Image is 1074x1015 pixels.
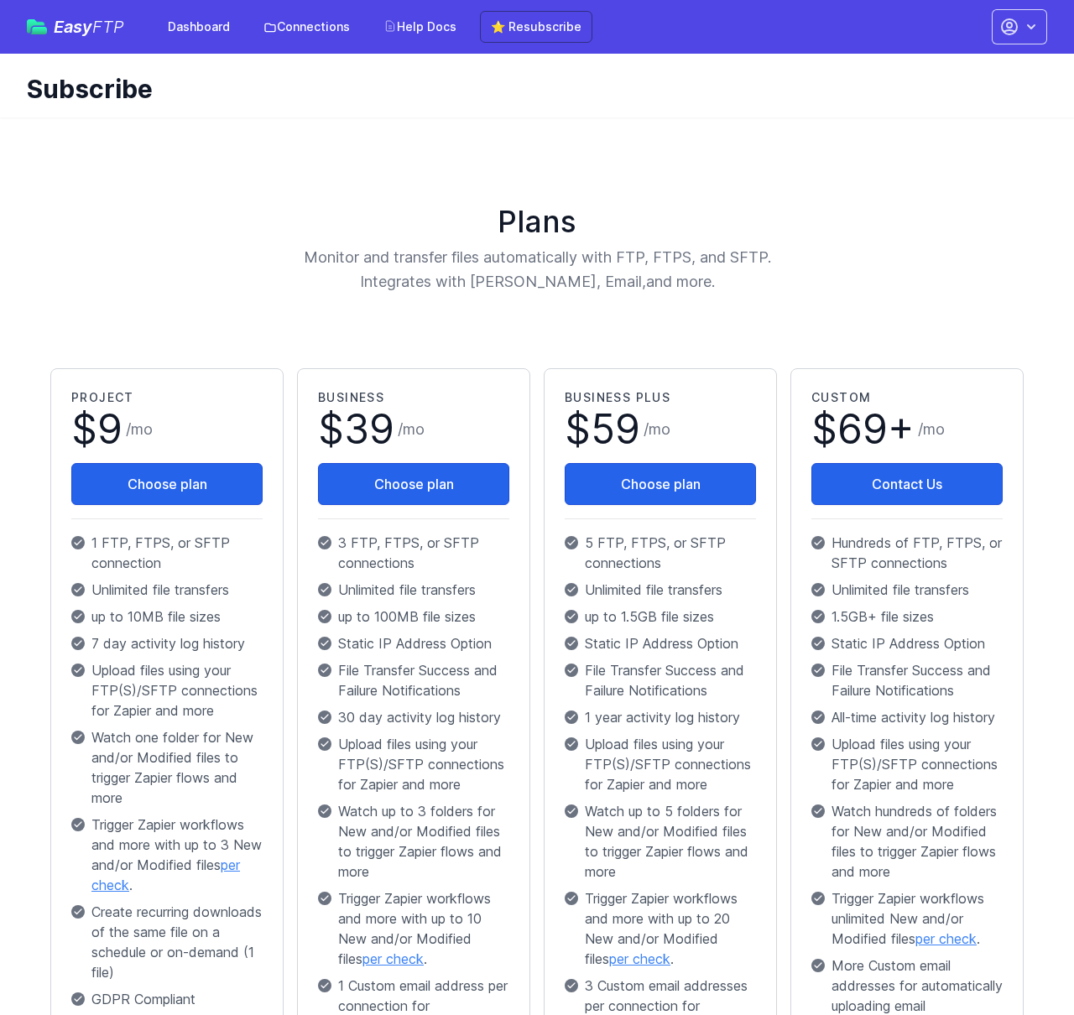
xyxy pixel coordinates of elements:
p: File Transfer Success and Failure Notifications [811,660,1003,700]
p: Static IP Address Option [318,633,509,653]
a: per check [91,856,240,893]
p: Static IP Address Option [811,633,1003,653]
p: 1.5GB+ file sizes [811,606,1003,627]
span: Trigger Zapier workflows and more with up to 10 New and/or Modified files . [338,888,509,969]
p: up to 10MB file sizes [71,606,263,627]
iframe: Drift Widget Chat Controller [990,931,1054,995]
a: ⭐ Resubscribe [480,11,592,43]
span: / [398,418,425,441]
a: Help Docs [373,12,467,42]
span: mo [649,420,670,438]
p: 1 FTP, FTPS, or SFTP connection [71,533,263,573]
a: per check [915,930,977,947]
p: up to 1.5GB file sizes [565,606,756,627]
p: Monitor and transfer files automatically with FTP, FTPS, and SFTP. Integrates with [PERSON_NAME],... [208,245,866,294]
p: 5 FTP, FTPS, or SFTP connections [565,533,756,573]
span: mo [131,420,153,438]
p: Upload files using your FTP(S)/SFTP connections for Zapier and more [565,734,756,794]
p: Unlimited file transfers [71,580,263,600]
span: $ [318,409,394,450]
p: File Transfer Success and Failure Notifications [565,660,756,700]
p: up to 100MB file sizes [318,606,509,627]
p: Watch up to 3 folders for New and/or Modified files to trigger Zapier flows and more [318,801,509,882]
span: 9 [97,404,123,454]
a: Dashboard [158,12,240,42]
a: per check [609,950,670,967]
a: Connections [253,12,360,42]
p: File Transfer Success and Failure Notifications [318,660,509,700]
h2: Custom [811,389,1003,406]
span: 69+ [837,404,915,454]
p: Upload files using your FTP(S)/SFTP connections for Zapier and more [318,734,509,794]
span: $ [565,409,640,450]
p: 3 FTP, FTPS, or SFTP connections [318,533,509,573]
span: / [126,418,153,441]
a: per check [362,950,424,967]
p: Watch one folder for New and/or Modified files to trigger Zapier flows and more [71,727,263,808]
button: Choose plan [565,463,756,505]
span: mo [923,420,945,438]
p: Create recurring downloads of the same file on a schedule or on-demand (1 file) [71,902,263,982]
a: Contact Us [811,463,1003,505]
img: easyftp_logo.png [27,19,47,34]
span: Trigger Zapier workflows and more with up to 3 New and/or Modified files . [91,815,263,895]
p: 1 year activity log history [565,707,756,727]
span: $ [71,409,123,450]
h2: Project [71,389,263,406]
p: Upload files using your FTP(S)/SFTP connections for Zapier and more [71,660,263,721]
span: / [644,418,670,441]
p: Watch up to 5 folders for New and/or Modified files to trigger Zapier flows and more [565,801,756,882]
p: Unlimited file transfers [318,580,509,600]
span: 39 [344,404,394,454]
p: 30 day activity log history [318,707,509,727]
p: Watch hundreds of folders for New and/or Modified files to trigger Zapier flows and more [811,801,1003,882]
p: GDPR Compliant [71,989,263,1009]
p: Static IP Address Option [565,633,756,653]
span: $ [811,409,915,450]
span: / [918,418,945,441]
p: Hundreds of FTP, FTPS, or SFTP connections [811,533,1003,573]
span: FTP [92,17,124,37]
span: Trigger Zapier workflows unlimited New and/or Modified files . [832,888,1003,949]
span: mo [403,420,425,438]
span: Trigger Zapier workflows and more with up to 20 New and/or Modified files . [585,888,756,969]
a: EasyFTP [27,18,124,35]
span: 59 [591,404,640,454]
button: Choose plan [71,463,263,505]
p: Unlimited file transfers [811,580,1003,600]
h1: Subscribe [27,74,1034,104]
h2: Business Plus [565,389,756,406]
span: Easy [54,18,124,35]
p: 7 day activity log history [71,633,263,653]
p: Unlimited file transfers [565,580,756,600]
h2: Business [318,389,509,406]
button: Choose plan [318,463,509,505]
p: Upload files using your FTP(S)/SFTP connections for Zapier and more [811,734,1003,794]
h1: Plans [44,205,1030,238]
p: All-time activity log history [811,707,1003,727]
